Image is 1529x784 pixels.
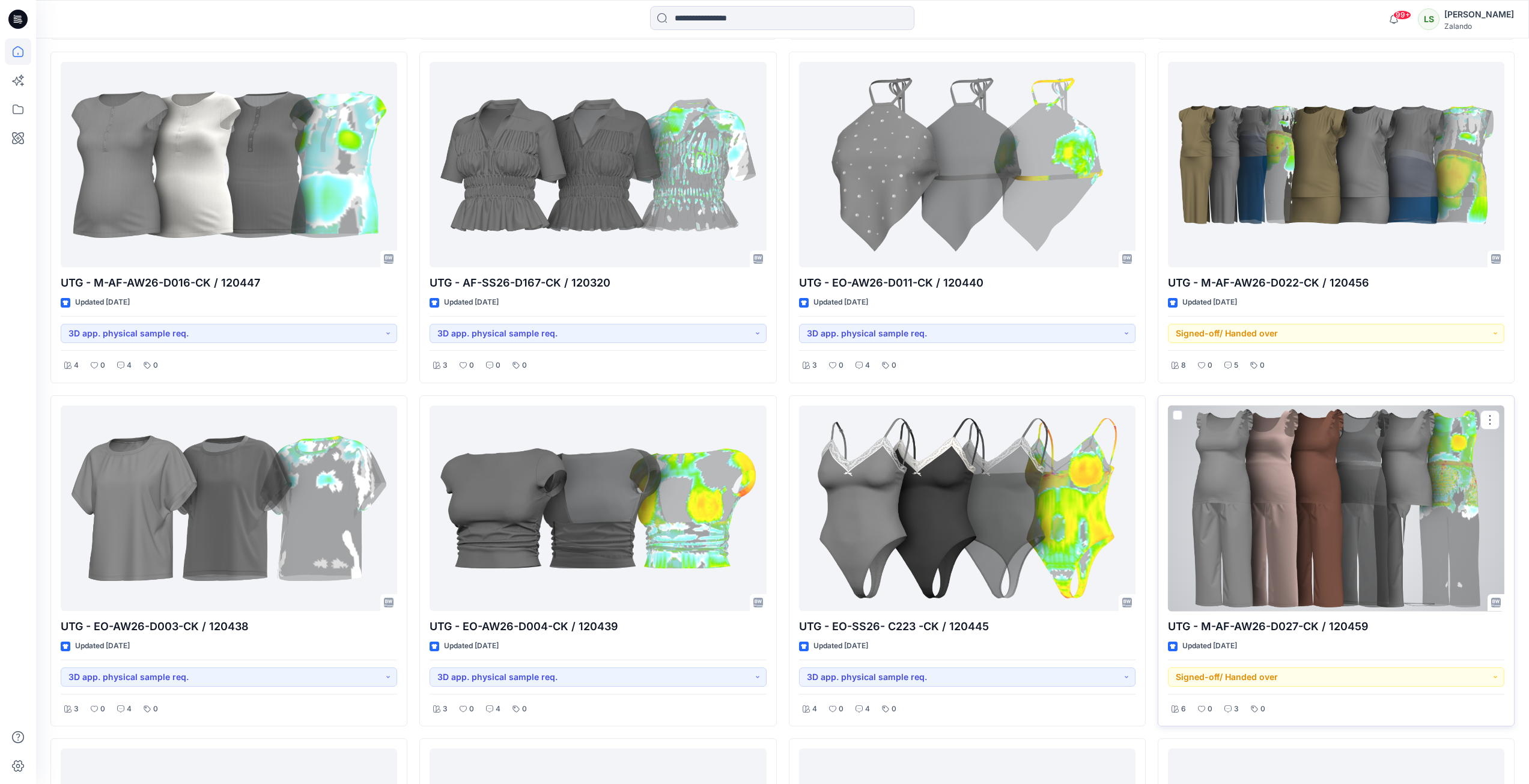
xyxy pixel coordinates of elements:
[127,359,132,372] p: 4
[813,296,868,309] p: Updated [DATE]
[1260,703,1265,716] p: 0
[1208,703,1212,716] p: 0
[1168,275,1504,291] p: UTG - M-AF-AW26-D022-CK / 120456
[61,62,397,268] a: UTG - M-AF-AW26-D016-CK / 120447
[865,703,870,716] p: 4
[61,406,397,612] a: UTG - EO-AW26-D003-CK / 120438
[153,359,158,372] p: 0
[430,275,766,291] p: UTG - AF-SS26-D167-CK / 120320
[496,359,500,372] p: 0
[75,296,130,309] p: Updated [DATE]
[892,703,896,716] p: 0
[444,296,499,309] p: Updated [DATE]
[799,62,1135,268] a: UTG - EO-AW26-D011-CK / 120440
[74,359,79,372] p: 4
[799,406,1135,612] a: UTG - EO-SS26- C223 -CK / 120445
[1393,10,1411,20] span: 99+
[522,359,527,372] p: 0
[799,275,1135,291] p: UTG - EO-AW26-D011-CK / 120440
[153,703,158,716] p: 0
[127,703,132,716] p: 4
[812,359,817,372] p: 3
[1182,296,1237,309] p: Updated [DATE]
[1168,62,1504,268] a: UTG - M-AF-AW26-D022-CK / 120456
[1182,640,1237,652] p: Updated [DATE]
[430,406,766,612] a: UTG - EO-AW26-D004-CK / 120439
[839,359,844,372] p: 0
[1260,359,1265,372] p: 0
[1444,7,1514,22] div: [PERSON_NAME]
[100,703,105,716] p: 0
[799,618,1135,635] p: UTG - EO-SS26- C223 -CK / 120445
[813,640,868,652] p: Updated [DATE]
[443,703,448,716] p: 3
[839,703,844,716] p: 0
[469,703,474,716] p: 0
[1168,618,1504,635] p: UTG - M-AF-AW26-D027-CK / 120459
[812,703,817,716] p: 4
[1181,703,1186,716] p: 6
[430,618,766,635] p: UTG - EO-AW26-D004-CK / 120439
[865,359,870,372] p: 4
[1208,359,1212,372] p: 0
[61,618,397,635] p: UTG - EO-AW26-D003-CK / 120438
[1444,22,1514,31] div: Zalando
[1181,359,1186,372] p: 8
[75,640,130,652] p: Updated [DATE]
[430,62,766,268] a: UTG - AF-SS26-D167-CK / 120320
[522,703,527,716] p: 0
[1418,8,1439,30] div: LS
[61,275,397,291] p: UTG - M-AF-AW26-D016-CK / 120447
[1168,406,1504,612] a: UTG - M-AF-AW26-D027-CK / 120459
[1234,703,1239,716] p: 3
[443,359,448,372] p: 3
[496,703,500,716] p: 4
[74,703,79,716] p: 3
[444,640,499,652] p: Updated [DATE]
[1234,359,1238,372] p: 5
[892,359,896,372] p: 0
[469,359,474,372] p: 0
[100,359,105,372] p: 0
